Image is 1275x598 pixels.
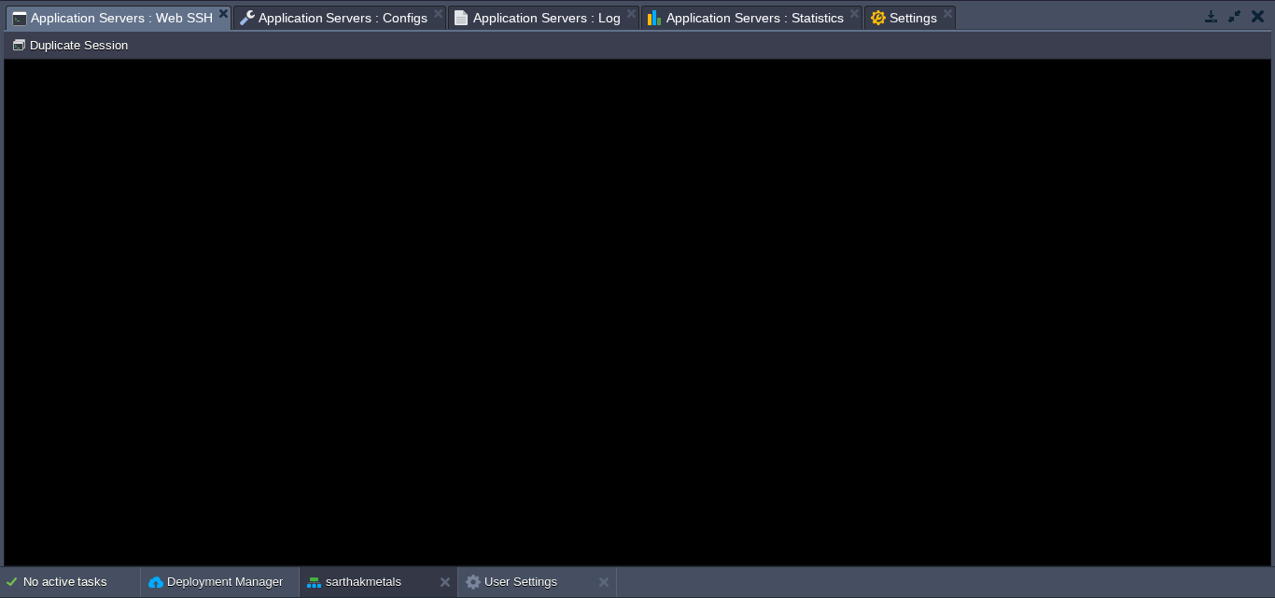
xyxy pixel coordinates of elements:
span: Application Servers : Web SSH [12,7,213,30]
iframe: chat widget [1197,523,1256,579]
button: Duplicate Session [11,36,133,53]
span: Settings [871,7,937,29]
div: No active tasks [23,567,140,597]
button: User Settings [466,573,557,591]
span: Application Servers : Statistics [648,7,844,29]
span: Application Servers : Log [455,7,621,29]
button: Deployment Manager [148,573,283,591]
span: Application Servers : Configs [240,7,428,29]
button: sarthakmetals [307,573,401,591]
